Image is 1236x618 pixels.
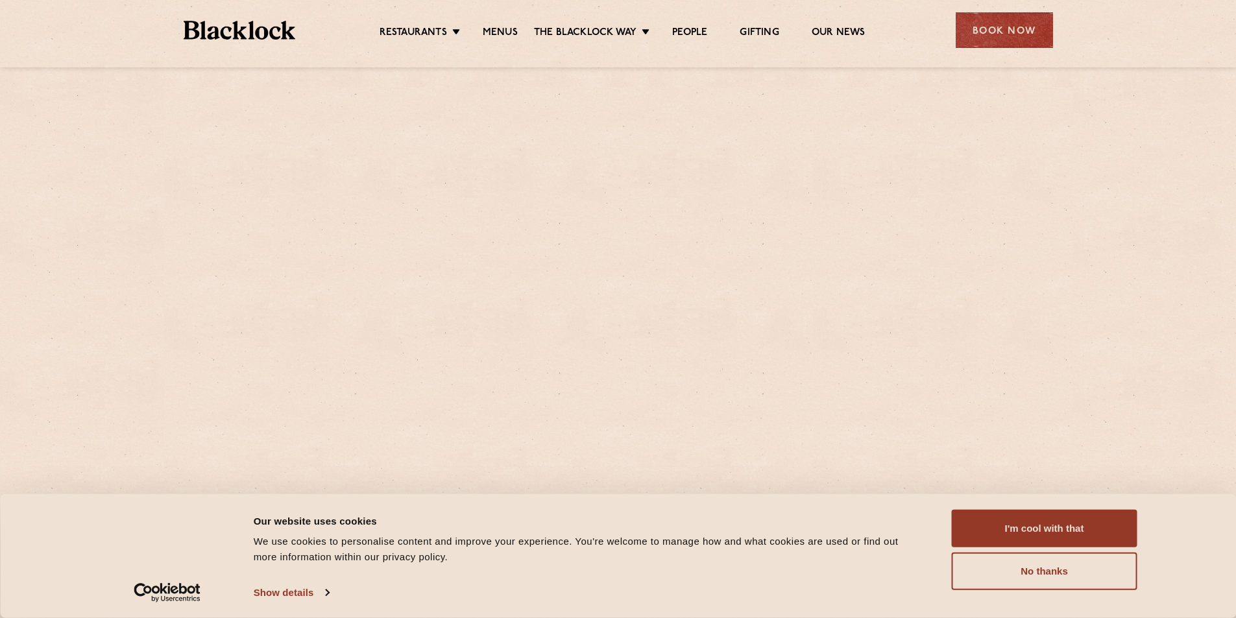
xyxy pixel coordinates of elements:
[110,583,224,602] a: Usercentrics Cookiebot - opens in a new window
[952,553,1137,590] button: No thanks
[254,534,923,565] div: We use cookies to personalise content and improve your experience. You're welcome to manage how a...
[380,27,447,41] a: Restaurants
[956,12,1053,48] div: Book Now
[483,27,518,41] a: Menus
[254,583,329,602] a: Show details
[812,27,866,41] a: Our News
[184,21,296,40] img: BL_Textured_Logo-footer-cropped.svg
[740,27,779,41] a: Gifting
[672,27,707,41] a: People
[534,27,636,41] a: The Blacklock Way
[254,513,923,529] div: Our website uses cookies
[952,510,1137,547] button: I'm cool with that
